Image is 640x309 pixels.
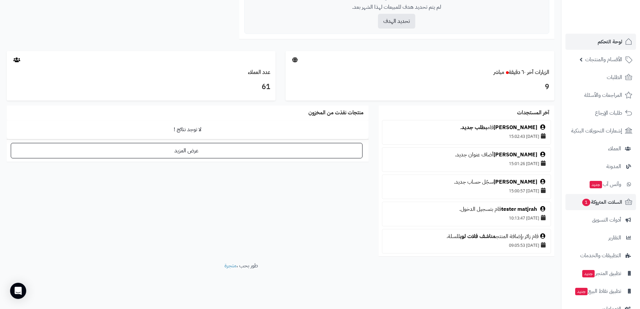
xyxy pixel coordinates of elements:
[589,180,621,189] span: وآتس آب
[565,87,636,103] a: المراجعات والأسئلة
[224,262,237,270] a: متجرة
[574,286,621,296] span: تطبيق نقاط البيع
[517,110,549,116] h3: آخر المستجدات
[565,34,636,50] a: لوحة التحكم
[565,123,636,139] a: إشعارات التحويلات البنكية
[565,247,636,264] a: التطبيقات والخدمات
[11,143,362,158] a: عرض المزيد
[598,37,622,46] span: لوحة التحكم
[592,215,621,225] span: أدوات التسويق
[386,240,547,250] div: [DATE] 09:05:53
[580,251,621,260] span: التطبيقات والخدمات
[250,3,544,11] p: لم يتم تحديد هدف للمبيعات لهذا الشهر بعد.
[565,230,636,246] a: التقارير
[248,68,270,76] a: عدد العملاء
[461,123,487,131] a: بطلب جديد
[386,159,547,168] div: [DATE] 15:01:26
[565,158,636,175] a: المدونة
[386,205,547,213] div: قام بتسجيل الدخول.
[565,265,636,281] a: تطبيق المتجرجديد
[494,68,504,76] small: مباشر
[565,194,636,210] a: السلات المتروكة1
[582,269,621,278] span: تطبيق المتجر
[594,7,634,22] img: logo-2.png
[494,151,537,159] a: [PERSON_NAME]
[501,205,537,213] a: tester matjrah
[12,81,270,93] h3: 61
[608,144,621,153] span: العملاء
[494,123,537,131] a: [PERSON_NAME]
[378,14,415,29] button: تحديد الهدف
[10,283,26,299] div: Open Intercom Messenger
[582,197,622,207] span: السلات المتروكة
[595,108,622,118] span: طلبات الإرجاع
[582,198,591,206] span: 1
[585,55,622,64] span: الأقسام والمنتجات
[386,124,547,131] div: قام .
[494,68,549,76] a: الزيارات آخر ٦٠ دقيقةمباشر
[460,232,496,240] a: مناشف فلات لوب
[565,69,636,85] a: الطلبات
[606,162,621,171] span: المدونة
[291,81,549,93] h3: 9
[386,213,547,223] div: [DATE] 10:13:47
[608,233,621,242] span: التقارير
[386,178,547,186] div: سجّل حساب جديد.
[565,176,636,192] a: وآتس آبجديد
[565,283,636,299] a: تطبيق نقاط البيعجديد
[590,181,602,188] span: جديد
[571,126,622,136] span: إشعارات التحويلات البنكية
[308,110,364,116] h3: منتجات نفذت من المخزون
[565,105,636,121] a: طلبات الإرجاع
[494,178,537,186] a: [PERSON_NAME]
[565,141,636,157] a: العملاء
[575,288,588,295] span: جديد
[386,233,547,240] div: قام زائر بإضافة المنتج للسلة.
[386,186,547,195] div: [DATE] 15:00:57
[386,151,547,159] div: أضاف عنوان جديد.
[386,131,547,141] div: [DATE] 15:02:43
[7,120,369,139] td: لا توجد نتائج !
[607,73,622,82] span: الطلبات
[565,212,636,228] a: أدوات التسويق
[584,90,622,100] span: المراجعات والأسئلة
[582,270,595,277] span: جديد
